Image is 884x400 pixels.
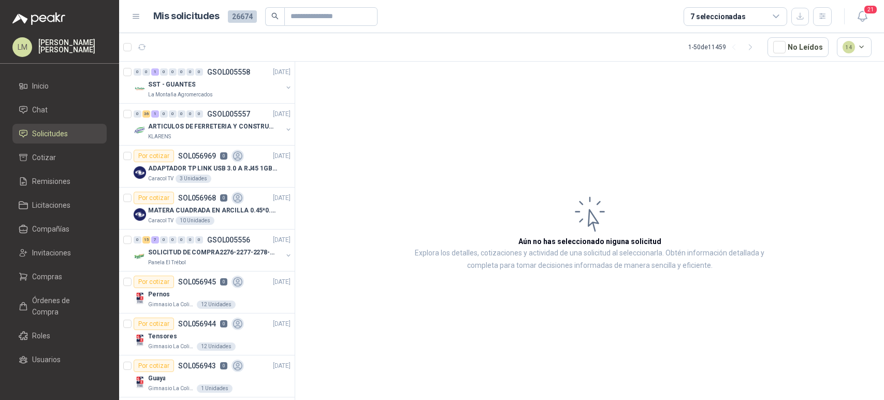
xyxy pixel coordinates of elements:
div: 0 [178,236,185,244]
a: Solicitudes [12,124,107,144]
p: MATERA CUADRADA EN ARCILLA 0.45*0.45*0.40 [148,206,277,216]
p: SST - GUANTES [148,80,195,90]
div: 1 [151,110,159,118]
div: 0 [160,68,168,76]
img: Company Logo [134,376,146,389]
img: Company Logo [134,208,146,221]
div: 0 [186,68,194,76]
div: 0 [169,68,177,76]
div: 0 [134,236,141,244]
span: Invitaciones [32,247,71,259]
h1: Mis solicitudes [153,9,220,24]
a: 0 36 1 0 0 0 0 0 GSOL005557[DATE] Company LogoARTICULOS DE FERRETERIA Y CONSTRUCCION EN GENERALKL... [134,108,293,141]
img: Company Logo [134,250,146,263]
div: 0 [178,110,185,118]
a: Invitaciones [12,243,107,263]
span: Inicio [32,80,49,92]
span: search [271,12,279,20]
p: GSOL005558 [207,68,250,76]
button: 14 [837,37,872,57]
a: Inicio [12,76,107,96]
div: 0 [186,110,194,118]
span: Chat [32,104,48,116]
p: Guaya [148,374,165,383]
a: Remisiones [12,172,107,191]
a: Por cotizarSOL0569680[DATE] Company LogoMATERA CUADRADA EN ARCILLA 0.45*0.45*0.40Caracol TV10 Uni... [119,188,295,230]
a: Compañías [12,219,107,239]
a: Órdenes de Compra [12,291,107,322]
p: Gimnasio La Colina [148,301,195,309]
span: Remisiones [32,176,70,187]
button: 21 [853,7,872,26]
a: Chat [12,100,107,120]
div: 0 [160,110,168,118]
p: [DATE] [273,319,291,329]
a: Por cotizarSOL0569450[DATE] Company LogoPernosGimnasio La Colina12 Unidades [119,272,295,313]
img: Company Logo [134,166,146,179]
p: [DATE] [273,361,291,371]
p: 0 [220,194,227,202]
div: 1 - 50 de 11459 [688,39,759,55]
p: Caracol TV [148,217,173,225]
span: Usuarios [32,354,61,365]
div: 10 Unidades [176,217,214,225]
p: SOL056945 [178,278,216,285]
span: Cotizar [32,152,56,163]
p: SOL056943 [178,362,216,369]
p: 0 [220,362,227,369]
h3: Aún no has seleccionado niguna solicitud [518,236,661,247]
p: SOLICITUD DE COMPRA2276-2277-2278-2284-2285- [148,248,277,258]
div: 7 [151,236,159,244]
p: Pernos [148,290,170,299]
span: Compañías [32,223,69,235]
a: Por cotizarSOL0569430[DATE] Company LogoGuayaGimnasio La Colina1 Unidades [119,355,295,397]
a: Licitaciones [12,195,107,215]
span: Compras [32,271,62,282]
div: 0 [195,68,203,76]
span: Roles [32,330,50,341]
p: Gimnasio La Colina [148,342,195,351]
div: Por cotizar [134,192,174,204]
p: 0 [220,278,227,285]
p: GSOL005557 [207,110,250,118]
div: 0 [160,236,168,244]
img: Company Logo [134,124,146,137]
p: [DATE] [273,193,291,203]
img: Company Logo [134,82,146,95]
span: 21 [863,5,878,15]
p: [PERSON_NAME] [PERSON_NAME] [38,39,107,53]
div: Por cotizar [134,276,174,288]
p: [DATE] [273,235,291,245]
span: Órdenes de Compra [32,295,97,318]
div: 0 [169,236,177,244]
div: 7 seleccionadas [690,11,746,22]
div: 0 [195,236,203,244]
div: 0 [134,110,141,118]
div: 12 Unidades [197,342,236,351]
div: 0 [134,68,141,76]
span: 26674 [228,10,257,23]
a: Usuarios [12,350,107,369]
p: Explora los detalles, cotizaciones y actividad de una solicitud al seleccionarla. Obtén informaci... [399,247,780,272]
p: SOL056969 [178,152,216,160]
p: Caracol TV [148,175,173,183]
p: GSOL005556 [207,236,250,244]
div: 1 Unidades [197,384,233,393]
a: 0 0 1 0 0 0 0 0 GSOL005558[DATE] Company LogoSST - GUANTESLa Montaña Agromercados [134,66,293,99]
img: Logo peakr [12,12,65,25]
div: 12 Unidades [197,301,236,309]
p: Panela El Trébol [148,259,186,267]
p: SOL056968 [178,194,216,202]
div: 3 Unidades [176,175,211,183]
p: Tensores [148,332,177,341]
div: 0 [178,68,185,76]
p: [DATE] [273,67,291,77]
p: 0 [220,152,227,160]
span: Solicitudes [32,128,68,139]
p: Gimnasio La Colina [148,384,195,393]
a: Roles [12,326,107,346]
div: Por cotizar [134,150,174,162]
div: Por cotizar [134,360,174,372]
p: [DATE] [273,277,291,287]
p: [DATE] [273,151,291,161]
